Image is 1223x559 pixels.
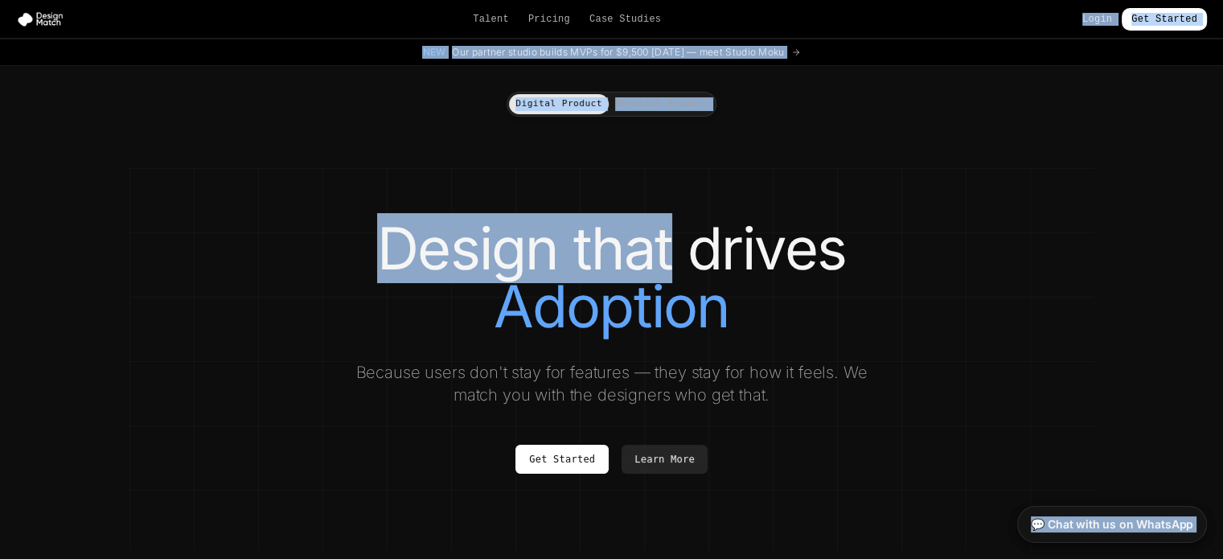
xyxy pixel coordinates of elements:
[494,277,730,335] span: Adoption
[16,11,71,27] img: Design Match
[1122,8,1207,31] a: Get Started
[622,445,708,474] a: Learn More
[422,46,445,59] span: New
[452,46,784,59] span: Our partner studio builds MVPs for $9,500 [DATE] — meet Studio Moku
[342,361,882,406] p: Because users don't stay for features — they stay for how it feels. We match you with the designe...
[162,220,1062,335] h1: Design that drives
[1082,13,1112,26] a: Login
[528,13,570,26] a: Pricing
[515,445,609,474] a: Get Started
[509,94,609,114] button: Digital Product
[609,94,714,114] button: Physical Product
[473,13,509,26] a: Talent
[589,13,661,26] a: Case Studies
[1017,506,1207,543] a: 💬 Chat with us on WhatsApp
